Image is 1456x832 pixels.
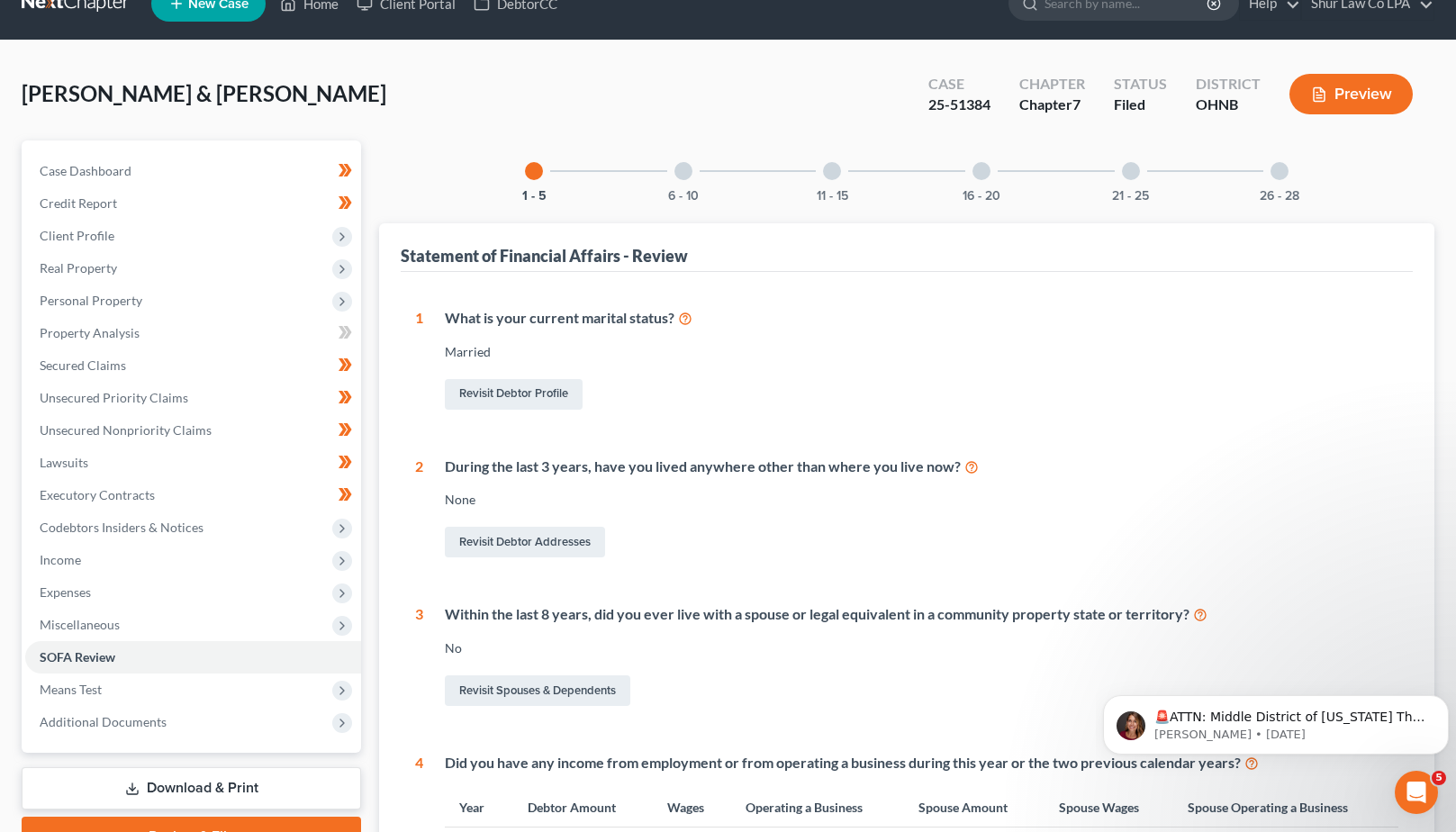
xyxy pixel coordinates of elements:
[653,788,731,827] th: Wages
[22,767,361,809] a: Download & Print
[25,479,361,511] a: Executory Contracts
[40,584,91,600] span: Expenses
[40,293,142,308] span: Personal Property
[904,788,1045,827] th: Spouse Amount
[40,390,188,405] span: Unsecured Priority Claims
[415,457,423,562] div: 2
[513,788,652,827] th: Debtor Amount
[928,74,990,95] div: Case
[445,604,1398,625] div: Within the last 8 years, did you ever live with a spouse or legal equivalent in a community prope...
[1072,95,1081,113] span: 7
[731,788,905,827] th: Operating a Business
[445,343,1398,361] div: Married
[1260,190,1299,203] button: 26 - 28
[25,382,361,414] a: Unsecured Priority Claims
[415,604,423,710] div: 3
[1096,657,1456,783] iframe: Intercom notifications message
[1112,190,1149,203] button: 21 - 25
[1045,788,1174,827] th: Spouse Wages
[445,308,1398,329] div: What is your current marital status?
[25,447,361,479] a: Lawsuits
[1289,74,1413,114] button: Preview
[40,195,117,211] span: Credit Report
[40,228,114,243] span: Client Profile
[1432,771,1446,785] span: 5
[1019,74,1085,95] div: Chapter
[1019,95,1085,115] div: Chapter
[445,639,1398,657] div: No
[40,649,115,665] span: SOFA Review
[817,190,848,203] button: 11 - 15
[445,527,605,557] a: Revisit Debtor Addresses
[668,190,699,203] button: 6 - 10
[1173,788,1398,827] th: Spouse Operating a Business
[40,422,212,438] span: Unsecured Nonpriority Claims
[401,245,688,267] div: Statement of Financial Affairs - Review
[40,455,88,470] span: Lawsuits
[445,753,1398,773] div: Did you have any income from employment or from operating a business during this year or the two ...
[40,260,117,276] span: Real Property
[25,641,361,674] a: SOFA Review
[522,190,547,203] button: 1 - 5
[445,491,1398,509] div: None
[25,349,361,382] a: Secured Claims
[415,308,423,413] div: 1
[445,457,1398,477] div: During the last 3 years, have you lived anywhere other than where you live now?
[963,190,1000,203] button: 16 - 20
[40,682,102,697] span: Means Test
[25,155,361,187] a: Case Dashboard
[1196,95,1261,115] div: OHNB
[445,379,583,410] a: Revisit Debtor Profile
[445,675,630,706] a: Revisit Spouses & Dependents
[40,487,155,502] span: Executory Contracts
[40,357,126,373] span: Secured Claims
[40,163,131,178] span: Case Dashboard
[1114,74,1167,95] div: Status
[40,325,140,340] span: Property Analysis
[40,617,120,632] span: Miscellaneous
[928,95,990,115] div: 25-51384
[1196,74,1261,95] div: District
[25,187,361,220] a: Credit Report
[25,317,361,349] a: Property Analysis
[40,520,203,535] span: Codebtors Insiders & Notices
[25,414,361,447] a: Unsecured Nonpriority Claims
[22,80,386,106] span: [PERSON_NAME] & [PERSON_NAME]
[1114,95,1167,115] div: Filed
[40,714,167,729] span: Additional Documents
[40,552,81,567] span: Income
[1395,771,1438,814] iframe: Intercom live chat
[445,788,513,827] th: Year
